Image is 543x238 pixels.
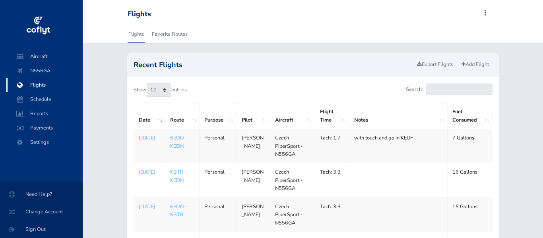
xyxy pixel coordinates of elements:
td: Tach: 1.7 [315,129,349,163]
td: 7 Gallons [447,129,492,163]
th: Route: activate to sort column ascending [165,103,200,129]
label: Show entries [134,83,187,97]
img: coflyt logo [25,14,51,38]
span: Sign Out [10,222,73,236]
span: Schedule [14,92,75,106]
a: [DATE] [139,168,161,176]
span: Change Account [10,205,73,219]
span: Aircraft [14,49,75,64]
h2: Recent Flights [134,61,413,68]
th: Date: activate to sort column ascending [134,103,165,129]
span: Reports [14,106,75,121]
a: Flights [128,25,145,43]
a: Favorite Routes [151,25,188,43]
a: KEDN - KBTR [170,203,187,218]
td: Personal [200,129,237,163]
th: Flight Time: activate to sort column ascending [315,103,349,129]
td: Czech PiperSport - N556GA [270,163,315,197]
th: Fuel Consumed: activate to sort column ascending [447,103,492,129]
th: Purpose: activate to sort column ascending [200,103,237,129]
td: Tach: 3.3 [315,197,349,232]
td: [PERSON_NAME] [237,163,270,197]
th: Aircraft: activate to sort column ascending [270,103,315,129]
input: Search: [426,83,493,95]
a: Add Flight [458,59,493,70]
select: Showentries [147,83,171,97]
td: Personal [200,163,237,197]
span: Payments [14,121,75,135]
td: [PERSON_NAME] [237,129,270,163]
label: Search: [406,83,492,95]
td: [PERSON_NAME] [237,197,270,232]
a: KBTR - KEDN [170,168,187,184]
th: Pilot: activate to sort column ascending [237,103,270,129]
td: with touch and go in KEUF [349,129,447,163]
a: Export Flights [413,59,457,70]
td: Czech PiperSport - N556GA [270,197,315,232]
a: [DATE] [139,203,161,211]
td: Personal [200,197,237,232]
span: Need Help? [10,187,73,201]
a: KEDN - KEDN [170,134,187,149]
span: Settings [14,135,75,149]
div: Flights [128,10,151,19]
a: [DATE] [139,134,161,142]
td: 15 Gallons [447,197,492,232]
span: Flights [14,78,75,92]
td: Czech PiperSport - N556GA [270,129,315,163]
td: Tach: 3.3 [315,163,349,197]
th: Notes: activate to sort column ascending [349,103,447,129]
td: 16 Gallons [447,163,492,197]
span: N556GA [14,64,75,78]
